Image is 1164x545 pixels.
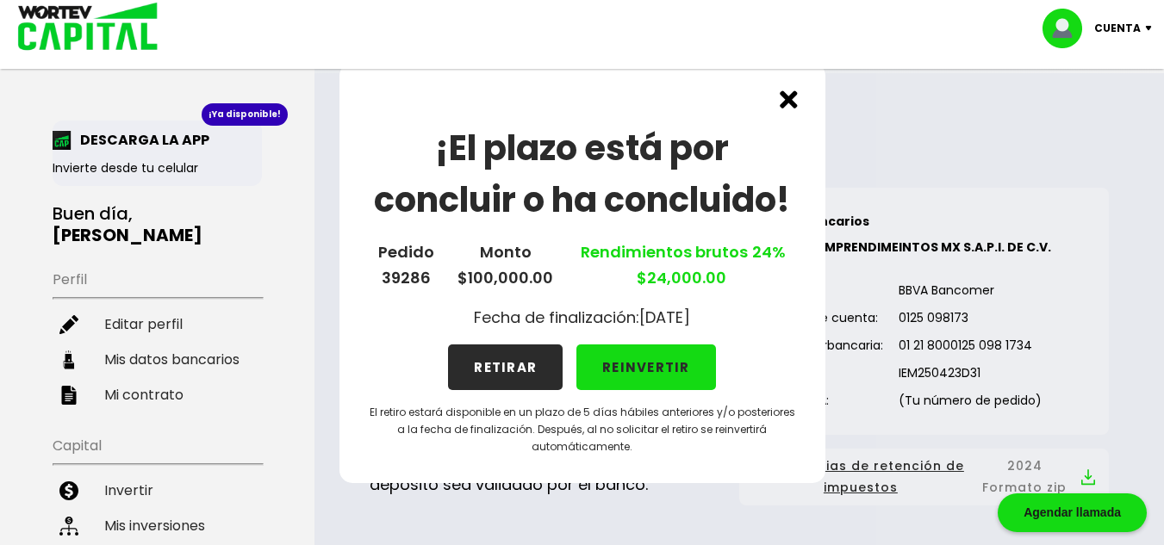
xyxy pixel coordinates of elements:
[576,241,786,288] a: Rendimientos brutos $24,000.00
[1094,15,1141,41] p: Cuenta
[367,404,798,455] p: El retiro estará disponible en un plazo de 5 días hábiles anteriores y/o posteriores a la fecha d...
[448,344,563,390] button: RETIRAR
[367,122,798,226] h1: ¡El plazo está por concluir o ha concluido!
[458,239,553,291] p: Monto $100,000.00
[780,90,798,108] img: cross.ed5528e3.svg
[1141,26,1164,31] img: icon-down
[748,241,786,263] span: 24%
[998,493,1147,532] div: Agendar llamada
[1043,9,1094,48] img: profile-image
[378,239,434,291] p: Pedido 39286
[576,344,716,390] button: REINVERTIR
[474,305,690,331] p: Fecha de finalización: [DATE]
